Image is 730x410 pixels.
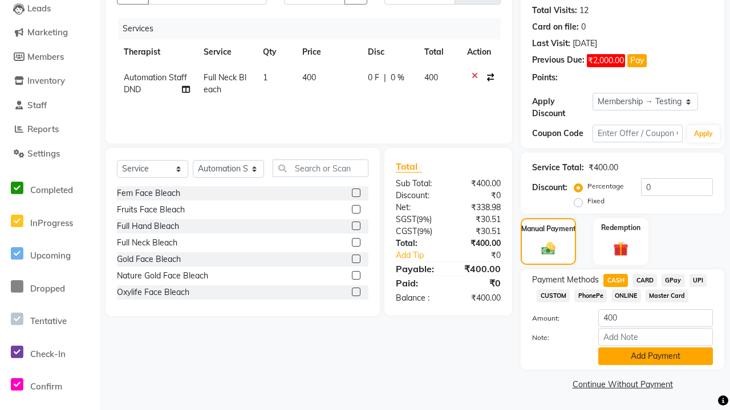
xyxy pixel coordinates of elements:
div: ₹0 [459,249,509,261]
div: Previous Due: [532,54,585,67]
span: Reports [27,124,59,134]
div: Apply Discount [532,96,593,120]
span: CASH [603,274,628,287]
div: ₹30.51 [448,225,509,237]
div: Card on file: [532,21,579,33]
span: 9% [419,227,430,236]
div: Oxylife Face Bleach [117,286,189,298]
div: Net: [387,202,448,214]
div: Total Visits: [532,5,577,17]
label: Manual Payment [521,224,576,234]
span: Inventory [27,75,65,86]
div: 0 [581,21,586,33]
input: Enter Offer / Coupon Code [593,125,683,142]
div: ₹0 [448,276,509,290]
span: CUSTOM [537,289,570,302]
th: Total [417,39,460,65]
div: Last Visit: [532,38,570,50]
button: Apply [687,125,720,142]
a: Marketing [3,26,97,39]
div: Sub Total: [387,178,448,190]
span: UPI [690,274,707,287]
a: Inventory [3,75,97,88]
span: ₹2,000.00 [587,54,625,67]
span: CGST [396,226,417,236]
span: Settings [27,148,60,159]
span: SGST [396,214,416,224]
div: Services [118,18,509,39]
a: Continue Without Payment [523,379,722,391]
div: ₹400.00 [448,262,509,276]
div: Gold Face Bleach [117,253,181,265]
div: Full Neck Bleach [117,237,177,249]
span: 1 [263,72,267,83]
div: Coupon Code [532,128,593,140]
label: Percentage [587,181,624,191]
span: GPay [662,274,685,287]
div: ₹338.98 [448,202,509,214]
label: Note: [524,333,590,343]
th: Disc [361,39,417,65]
span: 0 F [368,72,379,84]
label: Fixed [587,196,605,206]
span: Dropped [30,283,65,294]
span: Staff [27,100,47,110]
div: Fem Face Bleach [117,187,180,199]
div: Full Hand Bleach [117,220,179,232]
div: Points: [532,72,558,84]
span: 400 [424,72,438,83]
img: _gift.svg [609,240,632,258]
div: ₹400.00 [589,162,618,174]
div: Service Total: [532,162,584,174]
div: ₹400.00 [448,292,509,304]
span: 9% [419,215,429,224]
div: Discount: [532,182,567,194]
a: Settings [3,147,97,161]
span: Marketing [27,27,68,38]
input: Add Note [598,328,713,346]
button: Add Payment [598,347,713,365]
span: Automation Staff DND [124,72,187,95]
div: Fruits Face Bleach [117,204,185,216]
div: ₹400.00 [448,237,509,249]
label: Amount: [524,313,590,323]
span: Members [27,51,64,62]
a: Staff [3,99,97,112]
div: Discount: [387,190,448,202]
div: Paid: [387,276,448,290]
button: Pay [627,54,647,67]
div: [DATE] [573,38,597,50]
span: CARD [632,274,657,287]
div: ₹400.00 [448,178,509,190]
div: Total: [387,237,448,249]
span: | [384,72,386,84]
span: ONLINE [611,289,641,302]
span: Tentative [30,315,67,326]
div: ( ) [387,214,448,225]
span: 400 [302,72,316,83]
span: PhonePe [574,289,607,302]
a: Add Tip [387,249,459,261]
th: Action [460,39,501,65]
th: Service [197,39,256,65]
span: Upcoming [30,250,71,261]
th: Therapist [117,39,197,65]
div: ₹30.51 [448,214,509,225]
div: Balance : [387,292,448,304]
input: Search or Scan [273,159,368,177]
th: Qty [256,39,295,65]
a: Members [3,51,97,64]
span: InProgress [30,218,73,228]
span: Total [396,161,422,173]
span: Leads [27,3,51,14]
th: Price [295,39,361,65]
label: Redemption [601,223,640,233]
span: Check-In [30,348,66,359]
a: Reports [3,123,97,136]
div: Payable: [387,262,448,276]
div: Nature Gold Face Bleach [117,270,208,282]
div: ( ) [387,225,448,237]
div: 12 [579,5,589,17]
span: Full Neck Bleach [204,72,246,95]
span: Completed [30,184,73,195]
